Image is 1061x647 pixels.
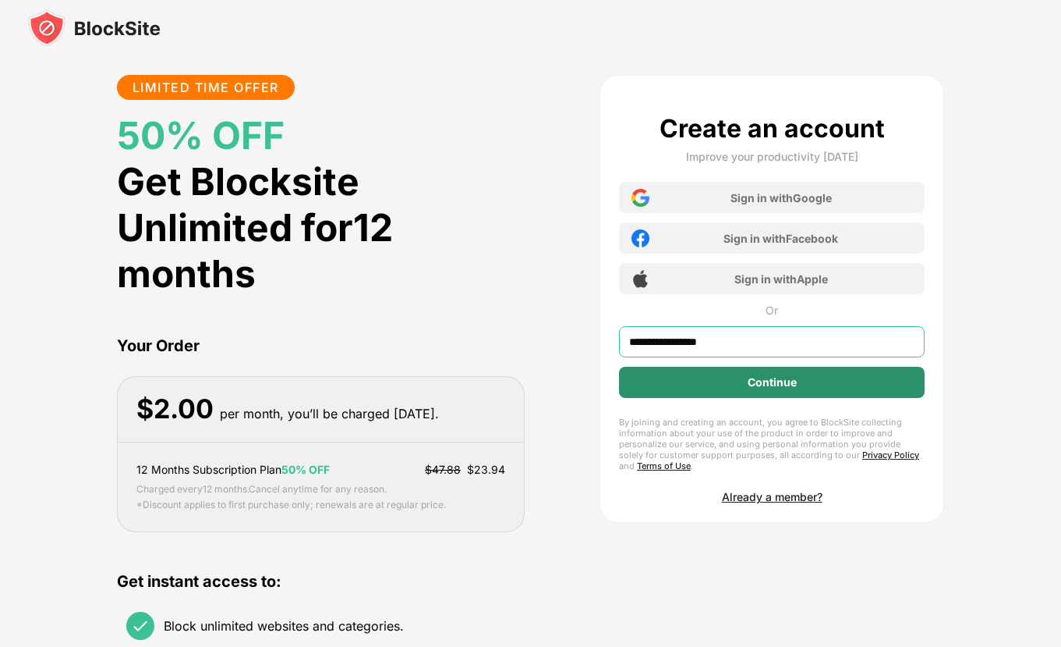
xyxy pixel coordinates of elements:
[117,334,525,357] div: Your Order
[164,618,404,634] div: Block unlimited websites and categories.
[619,417,925,471] div: By joining and creating an account, you agree to BlockSite collecting information about your use ...
[748,376,797,389] div: Continue
[425,461,505,478] div: $ 23.94
[686,150,858,163] div: Improve your productivity [DATE]
[28,9,161,47] img: blocksite-icon-black.svg
[637,460,691,471] a: Terms of Use
[131,617,150,635] img: check.svg
[220,403,439,425] div: per month, you’ll be charged [DATE].
[631,270,649,288] img: apple-icon.png
[730,191,832,204] div: Sign in with Google
[136,393,214,425] div: $ 2.00
[723,232,838,245] div: Sign in with Facebook
[862,450,919,460] a: Privacy Policy
[117,112,285,158] a: 50% OFF
[631,229,649,247] img: facebook-icon.png
[281,463,330,476] span: 50% OFF
[117,112,525,297] div: Get Blocksite Unlimited for 12 months
[722,490,822,503] div: Already a member?
[136,461,330,478] div: 12 Months Subscription Plan
[660,113,885,144] div: Create an account
[133,80,279,95] div: LIMITED TIME OFFER
[117,570,525,593] div: Get instant access to:
[734,272,828,286] div: Sign in with Apple
[136,482,446,513] div: Charged every 12 months . Cancel anytime for any reason. *Discount applies to first purchase only...
[631,189,649,207] img: google-icon.png
[425,461,461,478] div: $47.88
[766,304,778,317] div: Or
